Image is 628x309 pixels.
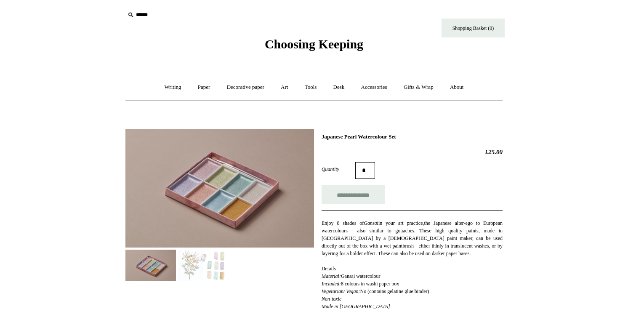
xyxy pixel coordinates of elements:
[423,220,424,226] em: ,
[396,76,441,99] a: Gifts & Wrap
[322,266,336,272] span: Details
[125,250,176,281] img: Japanese Pearl Watercolour Set
[442,19,505,37] a: Shopping Basket (0)
[265,44,363,50] a: Choosing Keeping
[273,76,295,99] a: Art
[125,129,314,248] img: Japanese Pearl Watercolour Set
[190,76,218,99] a: Paper
[322,288,360,294] em: Vegetarian/ Vegan:
[297,76,325,99] a: Tools
[322,133,503,140] h1: Japanese Pearl Watercolour Set
[157,76,189,99] a: Writing
[219,76,272,99] a: Decorative paper
[354,76,395,99] a: Accessories
[378,220,423,226] span: in your art practice
[322,281,341,287] em: Included:
[322,165,355,173] label: Quantity
[322,148,503,156] h2: £25.00
[322,220,364,226] span: Enjoy 8 shades of
[326,76,352,99] a: Desk
[265,37,363,51] span: Choosing Keeping
[364,220,378,226] em: Gansai
[442,76,471,99] a: About
[178,250,229,281] img: Japanese Pearl Watercolour Set
[322,220,503,287] span: the Japanese alter-ego to European watercolours - also similar to gouaches. These high quality pa...
[322,273,341,279] em: Material:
